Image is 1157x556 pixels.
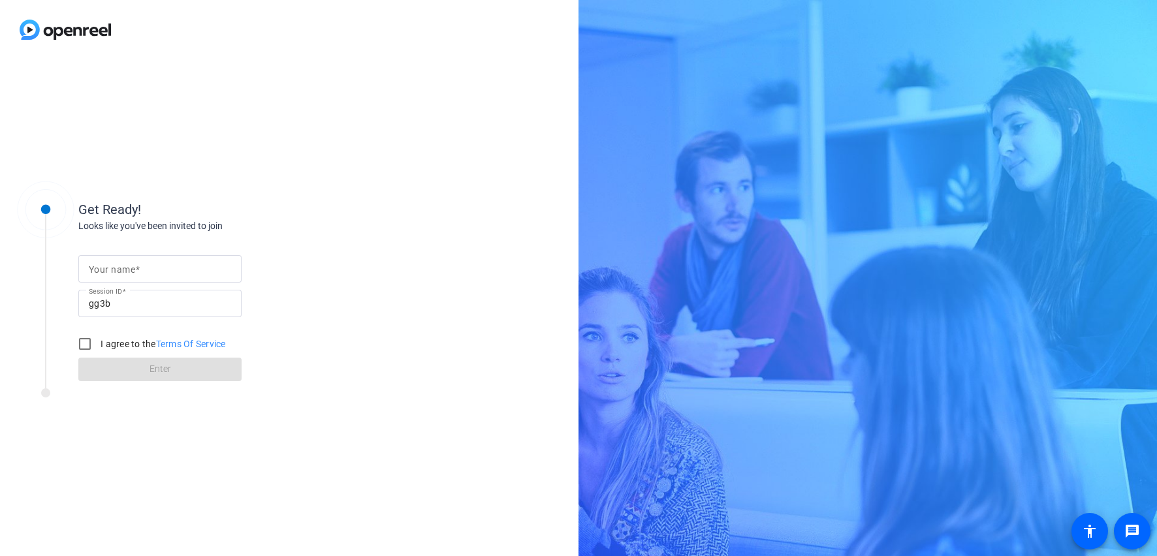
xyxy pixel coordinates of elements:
mat-icon: accessibility [1082,523,1098,539]
div: Looks like you've been invited to join [78,219,340,233]
a: Terms Of Service [156,339,226,349]
mat-label: Session ID [89,287,122,295]
mat-label: Your name [89,264,135,275]
label: I agree to the [98,337,226,350]
mat-icon: message [1124,523,1140,539]
div: Get Ready! [78,200,340,219]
